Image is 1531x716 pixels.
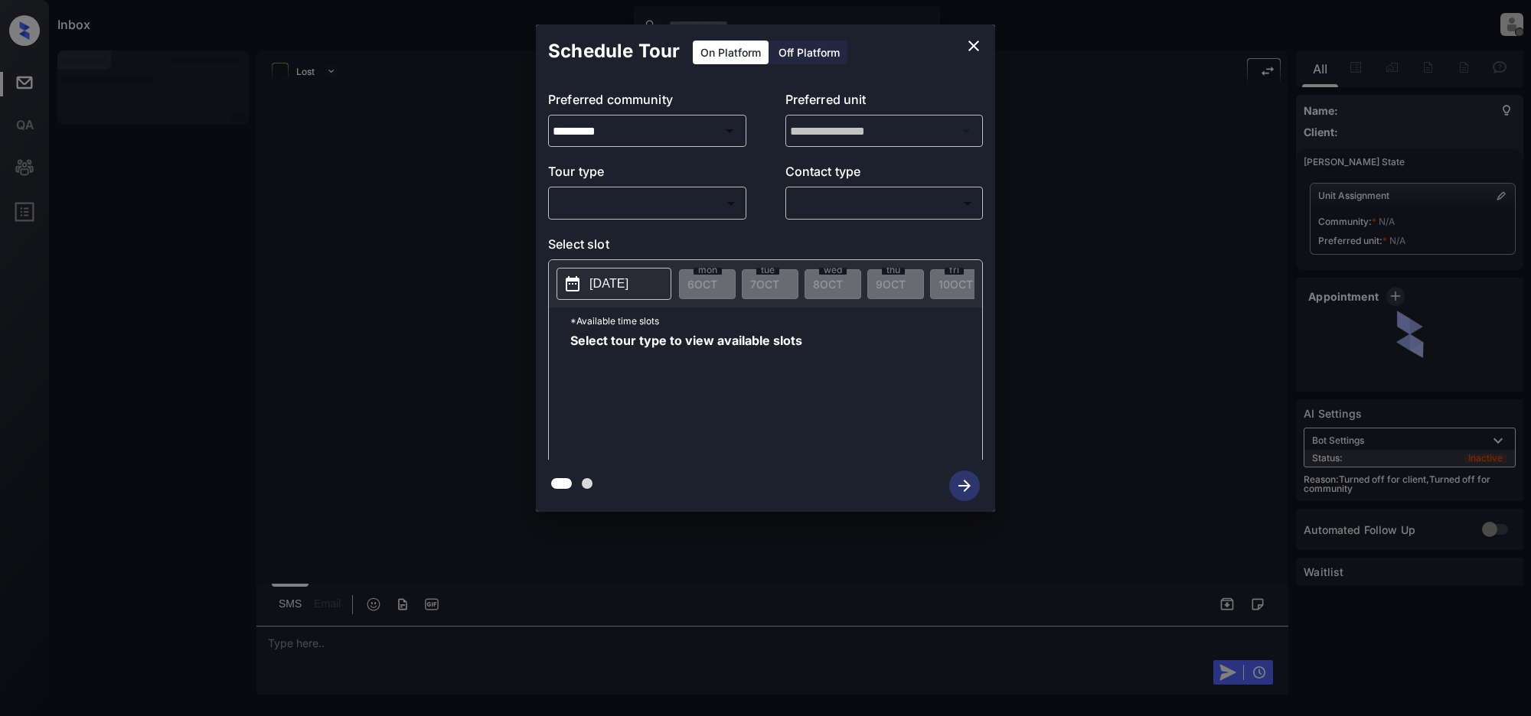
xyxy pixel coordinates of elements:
[548,162,746,187] p: Tour type
[557,268,671,300] button: [DATE]
[570,308,982,334] p: *Available time slots
[589,275,628,293] p: [DATE]
[958,31,989,61] button: close
[548,235,983,259] p: Select slot
[785,162,984,187] p: Contact type
[536,24,692,78] h2: Schedule Tour
[785,90,984,115] p: Preferred unit
[771,41,847,64] div: Off Platform
[719,120,740,142] button: Open
[548,90,746,115] p: Preferred community
[570,334,802,457] span: Select tour type to view available slots
[693,41,769,64] div: On Platform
